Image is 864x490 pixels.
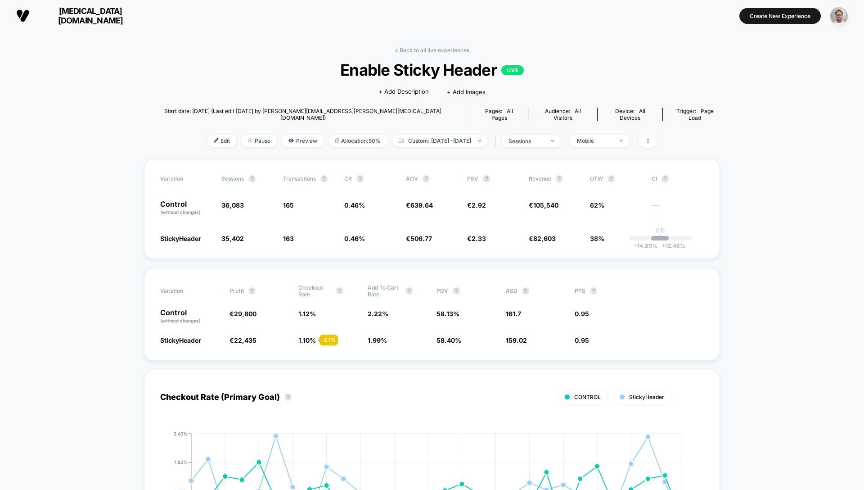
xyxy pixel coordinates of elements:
button: ppic [828,7,850,25]
div: Audience: [535,108,590,121]
span: Profit [229,287,244,294]
img: calendar [399,138,404,143]
span: -14.80 % [634,242,657,249]
span: 0.46 % [344,201,365,209]
span: StickyHeader [160,336,201,344]
img: edit [214,138,218,143]
span: 2.92 [472,201,486,209]
span: 159.02 [506,336,527,344]
div: Pages: [477,108,521,121]
span: Variation [160,175,210,182]
span: PSV [467,175,478,182]
span: 0.46 % [344,235,365,242]
img: ppic [830,7,848,25]
span: € [229,310,256,318]
span: Start date: [DATE] (Last edit [DATE] by [PERSON_NAME][EMAIL_ADDRESS][PERSON_NAME][MEDICAL_DATA][D... [144,108,462,121]
button: ? [248,175,256,182]
img: Visually logo [16,9,30,23]
span: 2.33 [472,235,486,242]
span: € [529,235,556,242]
span: Page Load [688,108,714,121]
span: CI [652,175,701,182]
span: 82,603 [533,235,556,242]
span: Add To Cart Rate [368,284,401,298]
span: 62% [590,201,604,209]
button: ? [423,175,430,182]
img: end [620,140,623,141]
span: + Add Images [447,88,486,95]
img: end [248,138,252,143]
p: Control [160,200,212,216]
span: | [492,135,502,148]
button: Create New Experience [739,8,821,24]
button: ? [590,287,597,295]
span: ASD [506,287,517,294]
span: (without changes) [160,209,201,215]
span: 2.22 % [368,310,388,318]
span: Revenue [529,175,551,182]
button: ? [284,394,292,401]
span: 0.95 [575,336,589,344]
button: ? [320,175,328,182]
span: 36,083 [221,201,244,209]
span: € [406,201,433,209]
button: ? [522,287,529,295]
span: € [229,336,256,344]
span: AOV [406,175,418,182]
span: 58.13 % [436,310,459,318]
p: Control [160,309,220,324]
span: + Add Description [378,87,429,96]
span: PPS [575,287,585,294]
span: Pause [241,135,277,147]
span: € [406,235,432,242]
span: 105,540 [533,201,558,209]
tspan: 2.40% [174,431,188,436]
button: ? [556,175,563,182]
span: Transactions [283,175,316,182]
span: 38% [590,235,604,242]
span: 22,435 [234,336,256,344]
span: all devices [620,108,645,121]
p: | [660,234,661,240]
span: 163 [283,235,294,242]
div: sessions [508,138,544,145]
span: 58.40 % [436,336,461,344]
span: 0.95 [575,310,589,318]
span: Sessions [221,175,244,182]
button: ? [336,287,343,295]
span: 165 [283,201,294,209]
span: 639.64 [410,201,433,209]
span: € [467,201,486,209]
span: All Visitors [553,108,581,121]
span: 506.77 [410,235,432,242]
img: end [478,140,481,141]
span: all pages [491,108,513,121]
span: StickyHeader [629,394,664,400]
span: Checkout Rate [298,284,332,298]
p: LIVE [501,65,524,75]
span: [MEDICAL_DATA][DOMAIN_NAME] [36,6,144,25]
span: 12.46 % [657,242,685,249]
button: ? [453,287,460,295]
span: OTW [590,175,639,182]
button: ? [661,175,669,182]
button: ? [248,287,256,295]
span: 35,402 [221,235,244,242]
span: Enable Sticky Header [173,60,691,79]
img: end [551,140,554,142]
span: CR [344,175,352,182]
span: + [662,242,666,249]
button: ? [356,175,364,182]
span: Preview [282,135,324,147]
button: ? [405,287,413,295]
span: --- [652,203,704,216]
button: ? [607,175,615,182]
span: 1.12 % [298,310,316,318]
img: rebalance [335,138,339,143]
span: € [467,235,486,242]
span: Variation [160,284,210,298]
span: Device: [597,108,662,121]
a: < Back to all live experiences [395,47,469,54]
span: € [529,201,558,209]
span: StickyHeader [160,235,201,242]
